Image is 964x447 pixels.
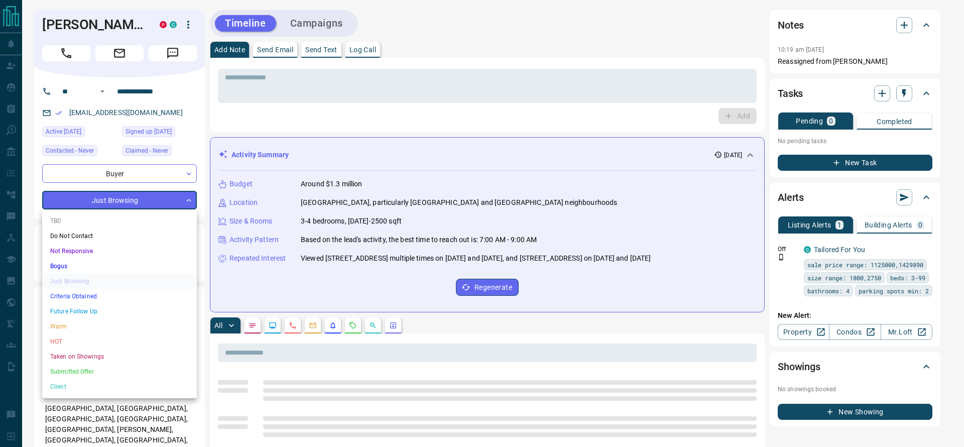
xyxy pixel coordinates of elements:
li: TBD [42,213,197,229]
li: Warm [42,319,197,334]
li: Do Not Contact [42,229,197,244]
li: Bogus [42,259,197,274]
li: HOT [42,334,197,349]
li: Client [42,379,197,394]
li: Taken on Showings [42,349,197,364]
li: Not Responsive [42,244,197,259]
li: Criteria Obtained [42,289,197,304]
li: Future Follow Up [42,304,197,319]
li: Submitted Offer [42,364,197,379]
